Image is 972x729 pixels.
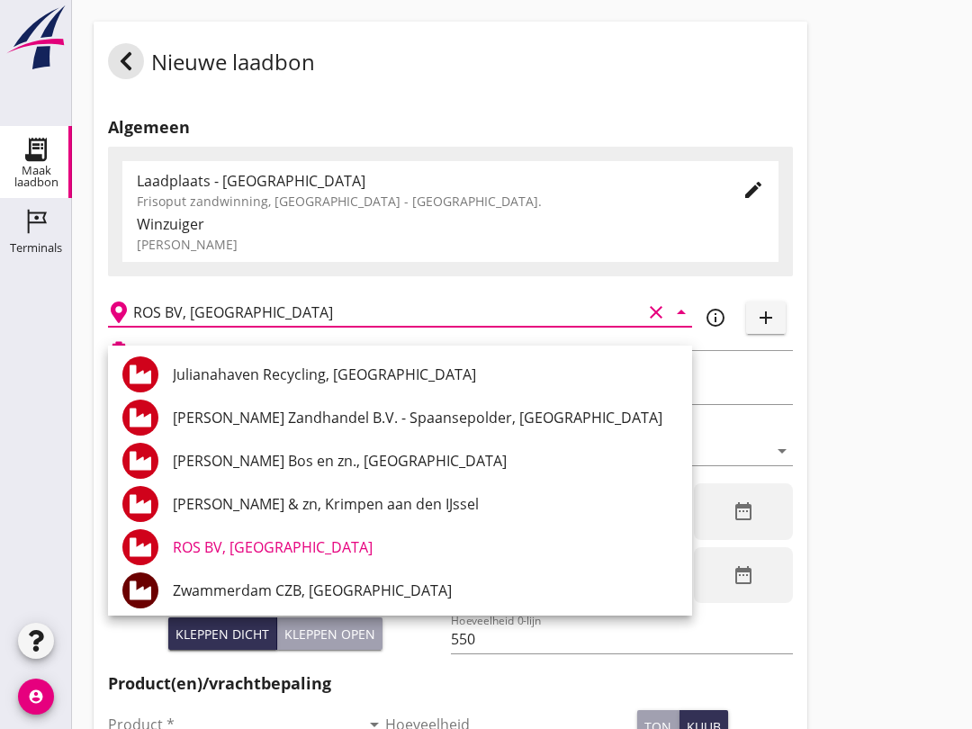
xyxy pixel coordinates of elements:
i: arrow_drop_down [771,440,793,462]
div: [PERSON_NAME] & zn, Krimpen aan den IJssel [173,493,678,515]
div: Frisoput zandwinning, [GEOGRAPHIC_DATA] - [GEOGRAPHIC_DATA]. [137,192,714,211]
i: edit [742,179,764,201]
div: [PERSON_NAME] Bos en zn., [GEOGRAPHIC_DATA] [173,450,678,472]
img: logo-small.a267ee39.svg [4,4,68,71]
div: Winzuiger [137,213,764,235]
input: Losplaats [133,298,642,327]
h2: Beladen vaartuig [137,342,229,358]
div: Nieuwe laadbon [108,43,315,86]
div: Zwammerdam CZB, [GEOGRAPHIC_DATA] [173,580,678,601]
div: Kleppen dicht [175,625,269,643]
div: Laadplaats - [GEOGRAPHIC_DATA] [137,170,714,192]
i: add [755,307,777,328]
h2: Algemeen [108,115,793,139]
h2: Product(en)/vrachtbepaling [108,671,793,696]
div: [PERSON_NAME] Zandhandel B.V. - Spaansepolder, [GEOGRAPHIC_DATA] [173,407,678,428]
div: ROS BV, [GEOGRAPHIC_DATA] [173,536,678,558]
i: info_outline [705,307,726,328]
div: Kleppen open [284,625,375,643]
i: date_range [733,500,754,522]
div: Julianahaven Recycling, [GEOGRAPHIC_DATA] [173,364,678,385]
i: date_range [733,564,754,586]
button: Kleppen open [277,617,382,650]
input: Hoeveelheid 0-lijn [451,625,794,653]
div: [PERSON_NAME] [137,235,764,254]
div: Terminals [10,242,62,254]
i: clear [645,301,667,323]
button: Kleppen dicht [168,617,277,650]
i: account_circle [18,679,54,715]
i: arrow_drop_down [670,301,692,323]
